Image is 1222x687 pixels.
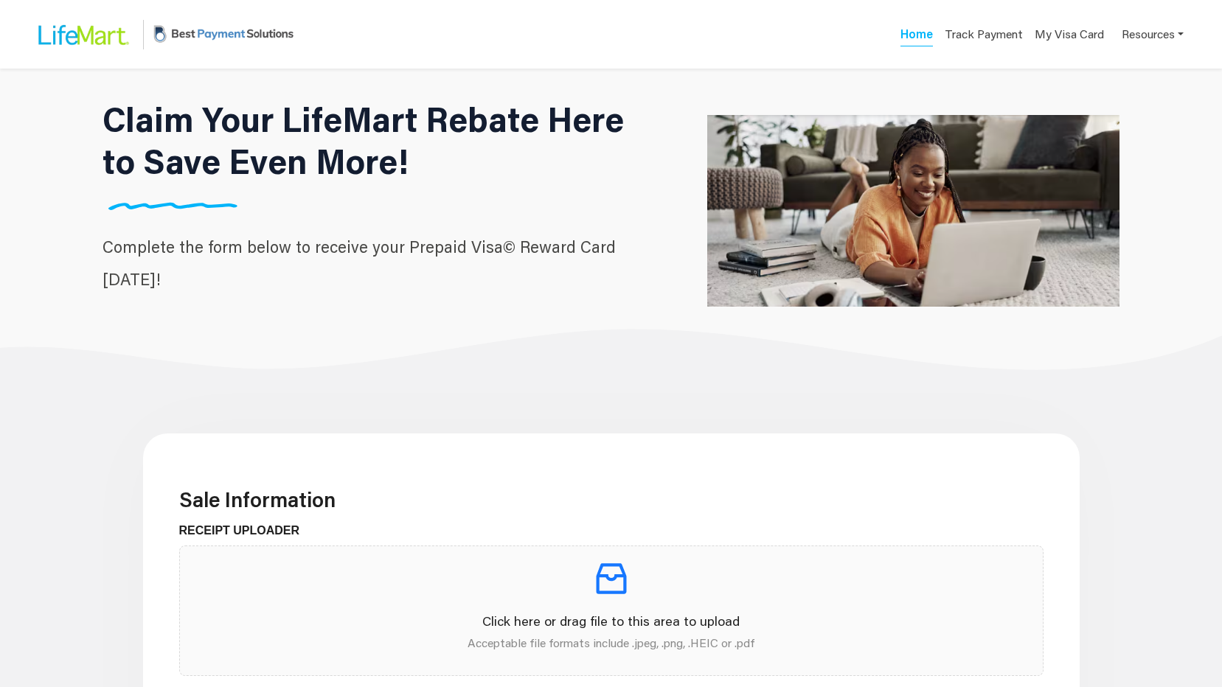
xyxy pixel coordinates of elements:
[192,634,1031,652] p: Acceptable file formats include .jpeg, .png, .HEIC or .pdf
[179,487,1044,512] h3: Sale Information
[150,10,297,59] img: BPS Logo
[900,26,933,46] a: Home
[1035,19,1104,49] a: My Visa Card
[103,98,647,182] h1: Claim Your LifeMart Rebate Here to Save Even More!
[591,558,632,599] span: inbox
[1122,19,1184,49] a: Resources
[945,26,1023,47] a: Track Payment
[27,11,137,58] img: LifeMart Logo
[103,231,647,296] p: Complete the form below to receive your Prepaid Visa© Reward Card [DATE]!
[27,10,297,59] a: LifeMart LogoBPS Logo
[179,522,311,540] label: RECEIPT UPLOADER
[192,611,1031,631] p: Click here or drag file to this area to upload
[103,202,244,210] img: Divider
[707,39,1119,383] img: LifeMart Hero
[180,546,1043,675] span: inboxClick here or drag file to this area to uploadAcceptable file formats include .jpeg, .png, ....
